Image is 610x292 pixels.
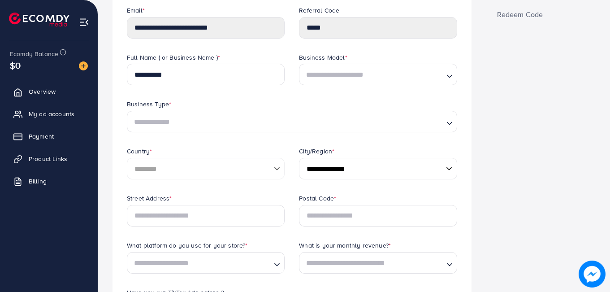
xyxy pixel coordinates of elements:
[579,261,606,288] img: image
[7,83,91,100] a: Overview
[127,147,152,156] label: Country
[7,150,91,168] a: Product Links
[29,154,67,163] span: Product Links
[299,64,457,85] div: Search for option
[131,115,443,129] input: Search for option
[127,111,457,132] div: Search for option
[299,6,339,15] label: Referral Code
[127,6,145,15] label: Email
[299,53,347,62] label: Business Model
[299,241,391,250] label: What is your monthly revenue?
[131,257,270,270] input: Search for option
[79,17,89,27] img: menu
[9,13,69,26] img: logo
[29,132,54,141] span: Payment
[7,105,91,123] a: My ad accounts
[299,147,334,156] label: City/Region
[497,11,543,18] span: Redeem Code
[29,109,74,118] span: My ad accounts
[127,252,285,274] div: Search for option
[127,53,220,62] label: Full Name ( or Business Name )
[10,49,58,58] span: Ecomdy Balance
[303,257,442,270] input: Search for option
[299,252,457,274] div: Search for option
[29,177,47,186] span: Billing
[127,100,171,109] label: Business Type
[29,87,56,96] span: Overview
[127,194,172,203] label: Street Address
[299,194,336,203] label: Postal Code
[127,241,248,250] label: What platform do you use for your store?
[7,127,91,145] a: Payment
[79,61,88,70] img: image
[7,172,91,190] a: Billing
[10,59,21,72] span: $0
[303,68,442,82] input: Search for option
